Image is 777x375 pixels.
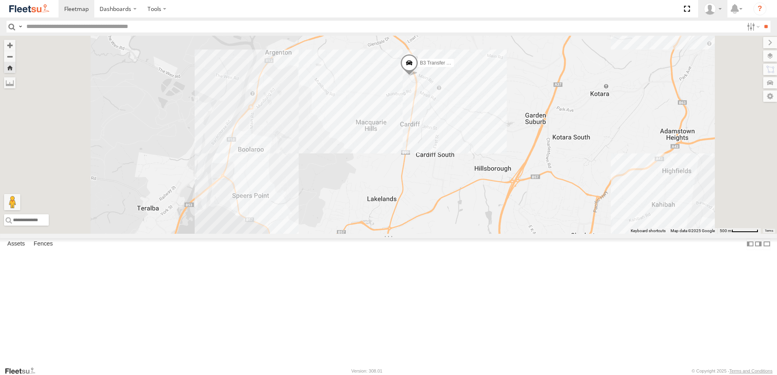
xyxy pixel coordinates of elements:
button: Zoom Home [4,62,15,73]
div: © Copyright 2025 - [692,369,773,373]
button: Keyboard shortcuts [631,228,666,234]
span: Map data ©2025 Google [671,228,715,233]
a: Visit our Website [4,367,42,375]
label: Measure [4,77,15,88]
img: fleetsu-logo-horizontal.svg [8,3,50,14]
button: Zoom out [4,51,15,62]
i: ? [753,2,766,15]
span: B3 Transfer Truck [420,60,458,66]
label: Dock Summary Table to the Right [754,238,762,250]
a: Terms (opens in new tab) [765,229,773,233]
a: Terms and Conditions [729,369,773,373]
label: Assets [3,238,29,250]
label: Search Query [17,21,24,32]
label: Search Filter Options [744,21,761,32]
div: Version: 308.01 [352,369,382,373]
label: Fences [30,238,57,250]
span: 500 m [720,228,731,233]
label: Map Settings [763,91,777,102]
button: Map Scale: 500 m per 62 pixels [717,228,761,234]
div: James Cullen [701,3,725,15]
label: Hide Summary Table [763,238,771,250]
label: Dock Summary Table to the Left [746,238,754,250]
button: Zoom in [4,40,15,51]
button: Drag Pegman onto the map to open Street View [4,194,20,210]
